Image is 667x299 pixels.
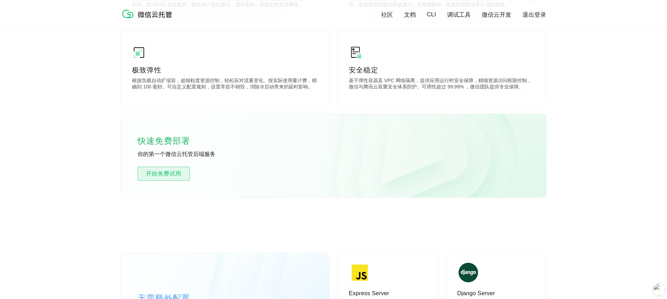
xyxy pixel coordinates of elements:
[349,289,432,298] p: Express Server
[381,11,393,19] a: 社区
[121,7,176,21] img: 微信云托管
[121,16,176,22] a: 微信云托管
[138,151,242,158] p: 你的第一个微信云托管后端服务
[482,11,511,19] a: 微信云开发
[457,289,541,298] p: Django Server
[138,170,189,178] span: 开始免费试用
[447,11,471,19] a: 调试工具
[138,134,207,148] p: 快速免费部署
[349,65,535,75] p: 安全稳定
[349,78,535,92] p: 基于弹性容器及 VPC 网络隔离，提供应用运行时安全保障，精细资源访问权限控制，微信与腾讯云双重安全体系防护。可用性超过 99.99% ，微信团队提供专业保障。
[427,11,436,18] a: CLI
[132,78,318,92] p: 根据负载自动扩缩容，超细粒度资源控制，轻松应对流量变化。按实际使用量计费，精确到 100 毫秒。可自定义配置规则，设置常驻不销毁，消除冷启动带来的延时影响。
[132,65,318,75] p: 极致弹性
[522,11,546,19] a: 退出登录
[404,11,416,19] a: 文档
